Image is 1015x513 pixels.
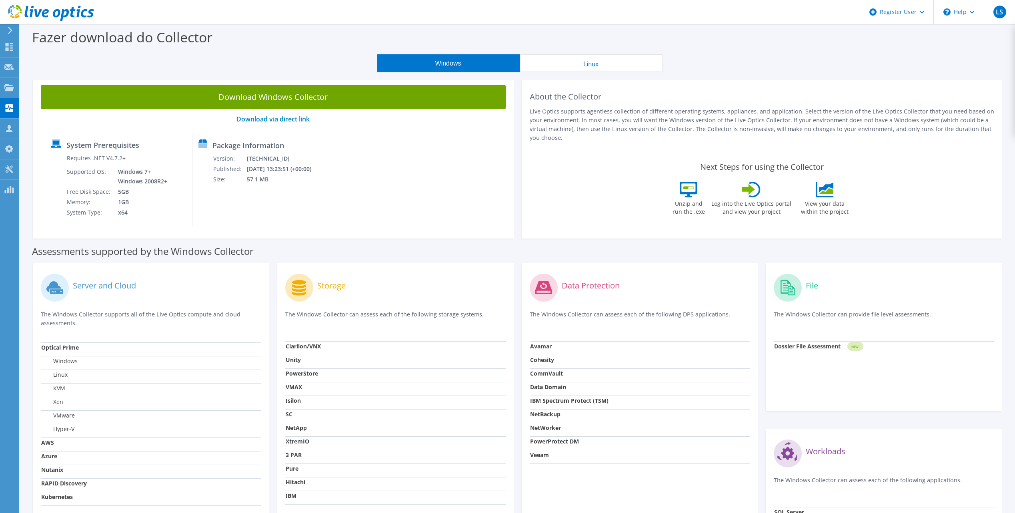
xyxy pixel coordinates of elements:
[286,370,318,377] strong: PowerStore
[112,197,169,207] td: 1GB
[41,479,87,487] strong: RAPID Discovery
[41,398,63,406] label: Xen
[317,282,346,290] label: Storage
[943,8,951,16] svg: \n
[41,85,506,109] a: Download Windows Collector
[530,310,750,326] p: The Windows Collector can assess each of the following DPS applications.
[41,344,79,351] strong: Optical Prime
[286,383,302,391] strong: VMAX
[377,54,520,72] button: Windows
[286,356,301,364] strong: Unity
[213,174,246,185] td: Size:
[41,425,74,433] label: Hyper-V
[41,412,75,420] label: VMware
[213,164,246,174] td: Published:
[520,54,663,72] button: Linux
[286,478,305,486] strong: Hitachi
[530,437,579,445] strong: PowerProtect DM
[993,6,1006,18] span: LS
[530,107,995,142] p: Live Optics supports agentless collection of different operating systems, appliances, and applica...
[213,153,246,164] td: Version:
[286,397,301,404] strong: Isilon
[41,384,65,392] label: KVM
[41,371,68,379] label: Linux
[246,153,322,164] td: [TECHNICAL_ID]
[286,492,296,499] strong: IBM
[670,197,707,216] label: Unzip and run the .exe
[700,162,824,172] label: Next Steps for using the Collector
[212,141,284,149] label: Package Information
[796,197,853,216] label: View your data within the project
[41,466,63,473] strong: Nutanix
[774,310,994,326] p: The Windows Collector can provide file level assessments.
[112,167,169,187] td: Windows 7+ Windows 2008R2+
[286,424,307,431] strong: NetApp
[530,356,554,364] strong: Cohesity
[285,310,506,326] p: The Windows Collector can assess each of the following storage systems.
[41,452,57,460] strong: Azure
[236,115,310,123] a: Download via direct link
[41,310,261,328] p: The Windows Collector supports all of the Live Optics compute and cloud assessments.
[530,383,566,391] strong: Data Domain
[806,282,818,290] label: File
[32,247,254,255] label: Assessments supported by the Windows Collector
[112,187,169,197] td: 5GB
[774,342,841,350] strong: Dossier File Assessment
[286,437,309,445] strong: XtremIO
[711,197,792,216] label: Log into the Live Optics portal and view your project
[530,451,549,459] strong: Veeam
[286,451,302,459] strong: 3 PAR
[66,197,112,207] td: Memory:
[41,357,78,365] label: Windows
[41,439,54,446] strong: AWS
[530,424,561,431] strong: NetWorker
[66,187,112,197] td: Free Disk Space:
[530,397,609,404] strong: IBM Spectrum Protect (TSM)
[112,207,169,218] td: x64
[806,447,845,455] label: Workloads
[73,282,136,290] label: Server and Cloud
[41,493,73,501] strong: Kubernetes
[66,207,112,218] td: System Type:
[774,476,994,492] p: The Windows Collector can assess each of the following applications.
[286,410,292,418] strong: SC
[67,154,126,162] label: Requires .NET V4.7.2+
[66,167,112,187] td: Supported OS:
[246,164,322,174] td: [DATE] 13:23:51 (+00:00)
[246,174,322,185] td: 57.1 MB
[530,410,561,418] strong: NetBackup
[851,344,859,349] tspan: NEW!
[562,282,620,290] label: Data Protection
[530,92,995,101] h2: About the Collector
[530,370,563,377] strong: CommVault
[32,28,212,46] label: Fazer download do Collector
[530,342,552,350] strong: Avamar
[286,465,298,472] strong: Pure
[66,141,139,149] label: System Prerequisites
[286,342,321,350] strong: Clariion/VNX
